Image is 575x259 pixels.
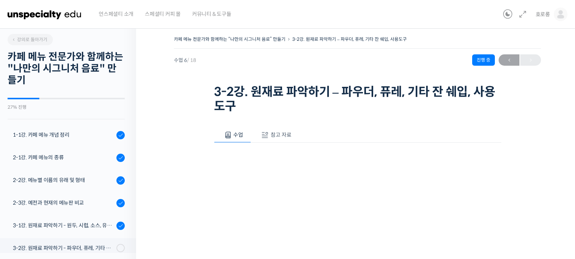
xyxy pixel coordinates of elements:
[536,11,550,18] span: 호로롱
[214,85,501,114] h1: 3-2강. 원재료 파악하기 – 파우더, 퓨레, 기타 잔 쉐입, 사용도구
[174,36,285,42] a: 카페 메뉴 전문가와 함께하는 “나만의 시그니처 음료” 만들기
[8,51,125,86] h2: 카페 메뉴 전문가와 함께하는 "나만의 시그니처 음료" 만들기
[13,244,114,252] div: 3-2강. 원재료 파악하기 - 파우더, 퓨레, 기타 잔 쉐입, 사용도구
[13,153,114,162] div: 2-1강. 카페 메뉴의 종류
[499,55,519,65] span: ←
[187,57,196,63] span: / 18
[174,58,196,63] span: 수업 6
[13,131,114,139] div: 1-1강. 카페 메뉴 개념 정리
[499,54,519,66] a: ←이전
[233,131,243,138] span: 수업
[271,131,291,138] span: 참고 자료
[13,221,114,230] div: 3-1강. 원재료 파악하기 - 원두, 시럽, 소스, 유제품
[8,34,53,45] a: 강의로 돌아가기
[8,105,125,109] div: 27% 진행
[11,37,47,42] span: 강의로 돌아가기
[292,36,407,42] a: 3-2강. 원재료 파악하기 – 파우더, 퓨레, 기타 잔 쉐입, 사용도구
[13,199,114,207] div: 2-3강. 예전과 현재의 메뉴판 비교
[472,54,495,66] div: 진행 중
[13,176,114,184] div: 2-2강. 메뉴별 이름의 유래 및 형태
